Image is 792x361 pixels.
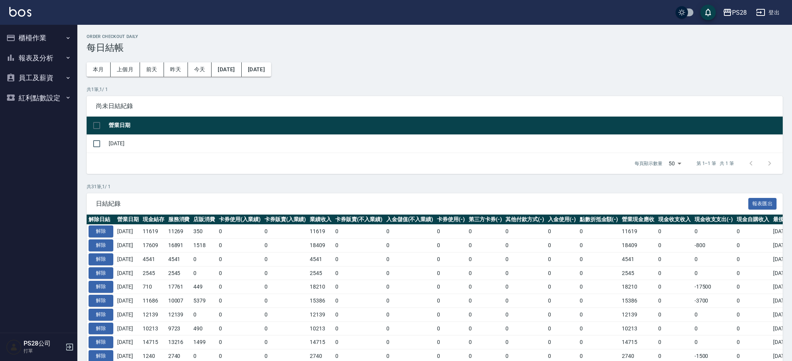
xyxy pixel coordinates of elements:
td: 0 [693,308,735,321]
td: 11619 [308,225,333,239]
th: 現金收支收入 [656,215,693,225]
td: 2545 [308,266,333,280]
td: 18210 [308,280,333,294]
td: 350 [191,225,217,239]
td: 0 [217,308,263,321]
td: 0 [504,266,546,280]
button: 昨天 [164,62,188,77]
td: 0 [578,252,620,266]
th: 點數折抵金額(-) [578,215,620,225]
td: 0 [333,321,384,335]
div: PS28 [732,8,747,17]
button: 登出 [753,5,783,20]
td: 0 [578,335,620,349]
td: 1518 [191,239,217,253]
td: 14715 [620,335,656,349]
p: 每頁顯示數量 [635,160,662,167]
td: 0 [656,239,693,253]
td: 15386 [308,294,333,308]
td: 0 [578,321,620,335]
td: 0 [735,239,771,253]
td: 0 [217,239,263,253]
td: 17609 [141,239,166,253]
th: 入金使用(-) [546,215,578,225]
td: 0 [546,252,578,266]
td: 0 [435,280,467,294]
td: 4541 [308,252,333,266]
td: 0 [333,239,384,253]
td: 0 [467,225,504,239]
td: 0 [263,239,308,253]
button: 解除 [89,239,113,251]
td: 0 [435,252,467,266]
th: 現金結存 [141,215,166,225]
th: 卡券販賣(入業績) [263,215,308,225]
td: -17500 [693,280,735,294]
td: 0 [384,280,435,294]
td: 0 [467,321,504,335]
td: [DATE] [107,134,783,153]
td: 0 [217,335,263,349]
td: 0 [693,252,735,266]
td: 0 [263,266,308,280]
td: 13216 [166,335,192,349]
td: -800 [693,239,735,253]
button: 員工及薪資 [3,68,74,88]
td: 2545 [141,266,166,280]
td: 0 [384,239,435,253]
td: 0 [735,321,771,335]
div: 50 [666,153,684,174]
td: 12139 [308,308,333,321]
button: [DATE] [242,62,271,77]
td: 0 [435,294,467,308]
td: 0 [504,225,546,239]
td: 0 [578,225,620,239]
td: 11619 [620,225,656,239]
td: 0 [467,239,504,253]
td: 18409 [308,239,333,253]
td: 0 [217,252,263,266]
button: 解除 [89,225,113,237]
td: [DATE] [115,335,141,349]
th: 卡券使用(入業績) [217,215,263,225]
td: 0 [656,252,693,266]
th: 業績收入 [308,215,333,225]
td: 0 [384,321,435,335]
button: 今天 [188,62,212,77]
button: 報表及分析 [3,48,74,68]
td: 0 [333,335,384,349]
td: 14715 [141,335,166,349]
td: 0 [735,308,771,321]
td: 0 [578,266,620,280]
th: 營業日期 [107,117,783,135]
td: 0 [217,294,263,308]
td: 0 [191,252,217,266]
td: 0 [435,335,467,349]
h3: 每日結帳 [87,42,783,53]
button: PS28 [720,5,750,21]
td: [DATE] [115,280,141,294]
td: 0 [656,321,693,335]
button: 解除 [89,267,113,279]
td: 12139 [620,308,656,321]
td: 0 [693,321,735,335]
td: 0 [384,294,435,308]
button: 上個月 [111,62,140,77]
td: [DATE] [115,308,141,321]
td: [DATE] [115,252,141,266]
button: 解除 [89,336,113,348]
td: 0 [217,321,263,335]
th: 營業日期 [115,215,141,225]
button: 本月 [87,62,111,77]
td: 0 [263,308,308,321]
td: 18409 [620,239,656,253]
td: 15386 [620,294,656,308]
td: 0 [435,225,467,239]
span: 日結紀錄 [96,200,748,208]
td: 11686 [141,294,166,308]
th: 卡券使用(-) [435,215,467,225]
td: 0 [546,280,578,294]
td: 0 [735,266,771,280]
td: 0 [217,225,263,239]
th: 營業現金應收 [620,215,656,225]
